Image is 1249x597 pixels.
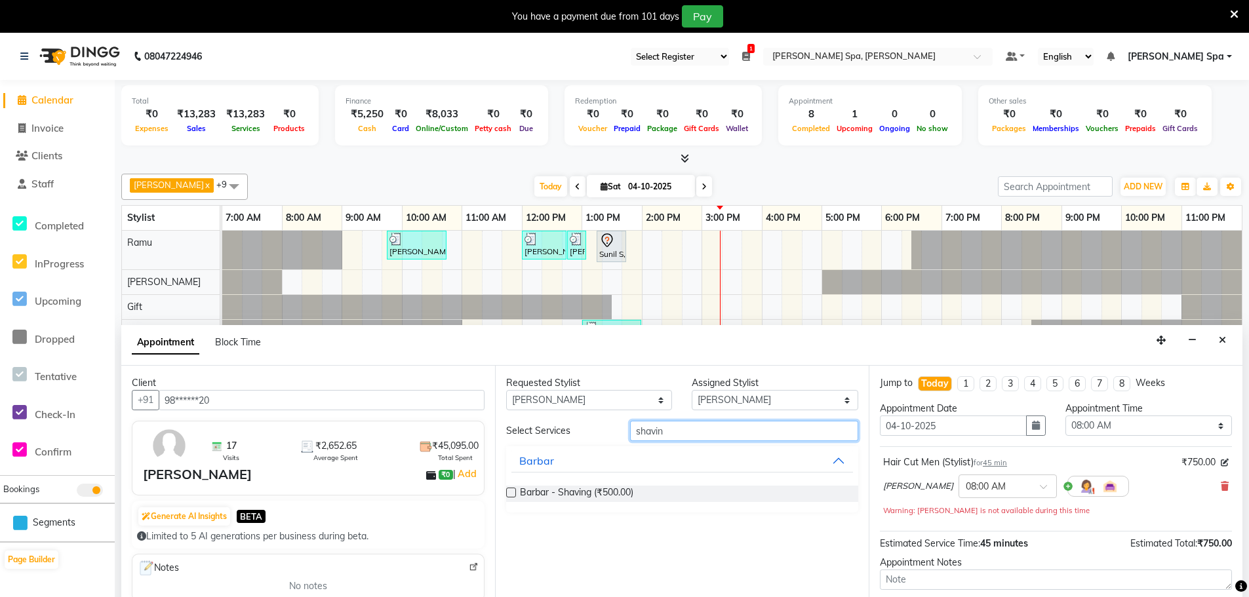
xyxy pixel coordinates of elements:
a: 8:00 AM [283,208,325,227]
div: Today [921,377,949,391]
button: Pay [682,5,723,28]
a: x [204,180,210,190]
input: yyyy-mm-dd [880,415,1027,436]
div: ₹0 [989,107,1029,122]
div: 0 [876,107,913,122]
a: 3:00 PM [702,208,743,227]
div: Jump to [880,376,913,390]
span: Prepaids [1122,124,1159,133]
span: Sat [597,182,624,191]
div: Sunil S, TK06, 01:15 PM-01:45 PM, Barbar - Moustache Colour [598,233,625,260]
span: No show [913,124,951,133]
span: Prepaid [610,124,644,133]
div: Appointment Time [1065,402,1231,415]
span: ₹750.00 [1181,455,1216,469]
div: Weeks [1136,376,1165,390]
span: Services [228,124,264,133]
span: [PERSON_NAME] [127,276,201,288]
span: Online/Custom [412,124,471,133]
span: [PERSON_NAME] [883,480,953,493]
div: Appointment Date [880,402,1046,415]
div: ₹0 [681,107,723,122]
div: Appointment Notes [880,556,1232,569]
a: 10:00 AM [403,208,450,227]
div: Total [132,96,308,107]
a: 4:00 PM [763,208,804,227]
span: ADD NEW [1124,182,1162,191]
div: ₹0 [132,107,172,122]
div: ₹0 [644,107,681,122]
span: Vouchers [1082,124,1122,133]
li: 1 [957,376,974,391]
div: Limited to 5 AI generations per business during beta. [137,530,479,543]
div: Hair Cut Men (Stylist) [883,455,1007,469]
div: You have a payment due from 101 days [512,10,679,24]
div: ₹5,250 [346,107,389,122]
div: RE 720 [PERSON_NAME] [PERSON_NAME], TK05, 01:00 PM-02:00 PM, Massage - Ultimate Aromatherapy Expe... [584,322,640,347]
span: Estimated Total: [1130,537,1197,549]
span: [PERSON_NAME] Spa [1128,50,1224,64]
a: 10:00 PM [1122,208,1168,227]
span: Completed [35,220,84,232]
span: InProgress [35,258,84,270]
div: 8 [789,107,833,122]
button: Close [1213,330,1232,351]
li: 5 [1046,376,1063,391]
input: Search Appointment [998,176,1113,197]
div: ₹0 [1082,107,1122,122]
button: Generate AI Insights [138,507,230,526]
a: Staff [3,177,111,192]
a: 9:00 PM [1062,208,1103,227]
a: 2:00 PM [643,208,684,227]
div: [PERSON_NAME] BG, TK03, 12:00 PM-12:45 PM, Hair Cut Men (Stylist) [523,233,565,258]
span: +9 [216,179,237,189]
li: 2 [980,376,997,391]
a: 7:00 PM [942,208,983,227]
li: 3 [1002,376,1019,391]
div: ₹0 [1159,107,1201,122]
span: Products [270,124,308,133]
input: 2025-10-04 [624,177,690,197]
div: ₹13,283 [221,107,270,122]
a: 8:00 PM [1002,208,1043,227]
span: Completed [789,124,833,133]
span: Upcoming [35,295,81,307]
div: Redemption [575,96,751,107]
span: Upcoming [833,124,876,133]
i: Edit price [1221,459,1229,467]
span: Notes [138,560,179,577]
span: Memberships [1029,124,1082,133]
div: [PERSON_NAME] [143,465,252,484]
span: 1 [747,44,755,53]
span: Staff [31,178,54,190]
span: Ongoing [876,124,913,133]
span: Block Time [215,336,261,348]
a: 6:00 PM [882,208,923,227]
a: 11:00 AM [462,208,509,227]
span: Sales [184,124,209,133]
div: ₹0 [389,107,412,122]
div: Assigned Stylist [692,376,858,390]
img: logo [33,38,123,75]
a: Calendar [3,93,111,108]
button: ADD NEW [1120,178,1166,196]
div: Requested Stylist [506,376,672,390]
div: Client [132,376,485,390]
img: avatar [150,427,188,465]
div: ₹0 [515,107,538,122]
span: [PERSON_NAME] [134,180,204,190]
span: 17 [226,439,237,453]
span: Packages [989,124,1029,133]
div: Finance [346,96,538,107]
span: Stylist [127,212,155,223]
div: Appointment [789,96,951,107]
div: ₹0 [723,107,751,122]
span: Gift Cards [1159,124,1201,133]
div: Select Services [496,424,620,438]
div: Barbar [519,453,554,469]
a: 5:00 PM [822,208,863,227]
a: 1 [742,50,750,62]
a: 12:00 PM [523,208,569,227]
span: Appointment [132,331,199,355]
span: Estimated Service Time: [880,537,980,549]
